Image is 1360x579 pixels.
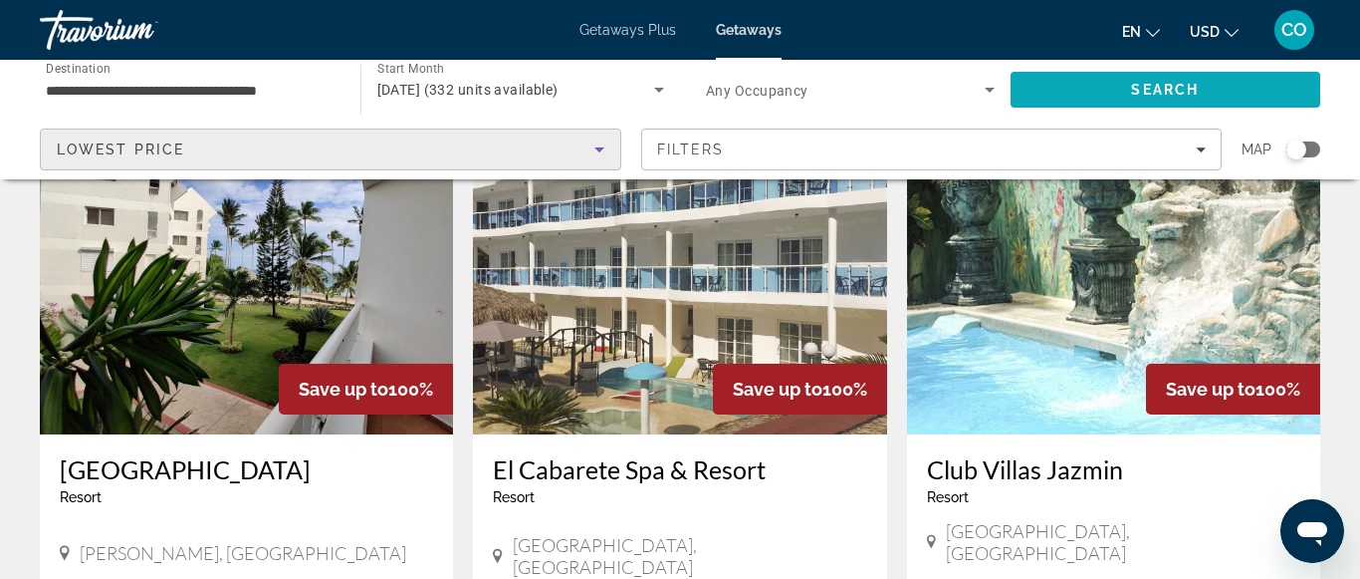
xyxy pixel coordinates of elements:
[1280,499,1344,563] iframe: Button to launch messaging window
[60,489,102,505] span: Resort
[713,364,887,415] div: 100%
[80,542,406,564] span: [PERSON_NAME], [GEOGRAPHIC_DATA]
[60,454,433,484] a: [GEOGRAPHIC_DATA]
[1166,379,1255,400] span: Save up to
[493,489,535,505] span: Resort
[377,62,444,76] span: Start Month
[46,79,335,103] input: Select destination
[1190,24,1220,40] span: USD
[927,489,969,505] span: Resort
[1146,364,1320,415] div: 100%
[716,22,782,38] a: Getaways
[1122,24,1141,40] span: en
[1190,17,1239,46] button: Change currency
[279,364,453,415] div: 100%
[1268,9,1320,51] button: User Menu
[641,129,1223,170] button: Filters
[57,138,604,161] mat-select: Sort by
[493,454,866,484] a: El Cabarete Spa & Resort
[40,4,239,56] a: Travorium
[40,116,453,434] img: Albatros Club Resort
[46,61,111,75] span: Destination
[1122,17,1160,46] button: Change language
[57,142,184,157] span: Lowest Price
[1131,82,1199,98] span: Search
[579,22,676,38] a: Getaways Plus
[1011,72,1321,108] button: Search
[513,534,867,578] span: [GEOGRAPHIC_DATA], [GEOGRAPHIC_DATA]
[907,116,1320,434] img: Club Villas Jazmin
[733,379,822,400] span: Save up to
[299,379,388,400] span: Save up to
[1281,20,1307,40] span: CO
[657,142,725,157] span: Filters
[473,116,886,434] img: El Cabarete Spa & Resort
[1242,136,1271,163] span: Map
[946,520,1300,564] span: [GEOGRAPHIC_DATA], [GEOGRAPHIC_DATA]
[706,83,808,99] span: Any Occupancy
[927,454,1300,484] a: Club Villas Jazmin
[377,82,559,98] span: [DATE] (332 units available)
